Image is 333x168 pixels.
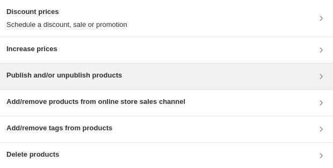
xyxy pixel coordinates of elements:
[6,96,185,107] h3: Add/remove products from online store sales channel
[6,149,59,160] h3: Delete products
[6,123,112,134] h3: Add/remove tags from products
[6,19,127,30] p: Schedule a discount, sale or promotion
[6,70,122,81] h3: Publish and/or unpublish products
[6,6,127,17] h3: Discount prices
[6,44,57,54] h3: Increase prices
